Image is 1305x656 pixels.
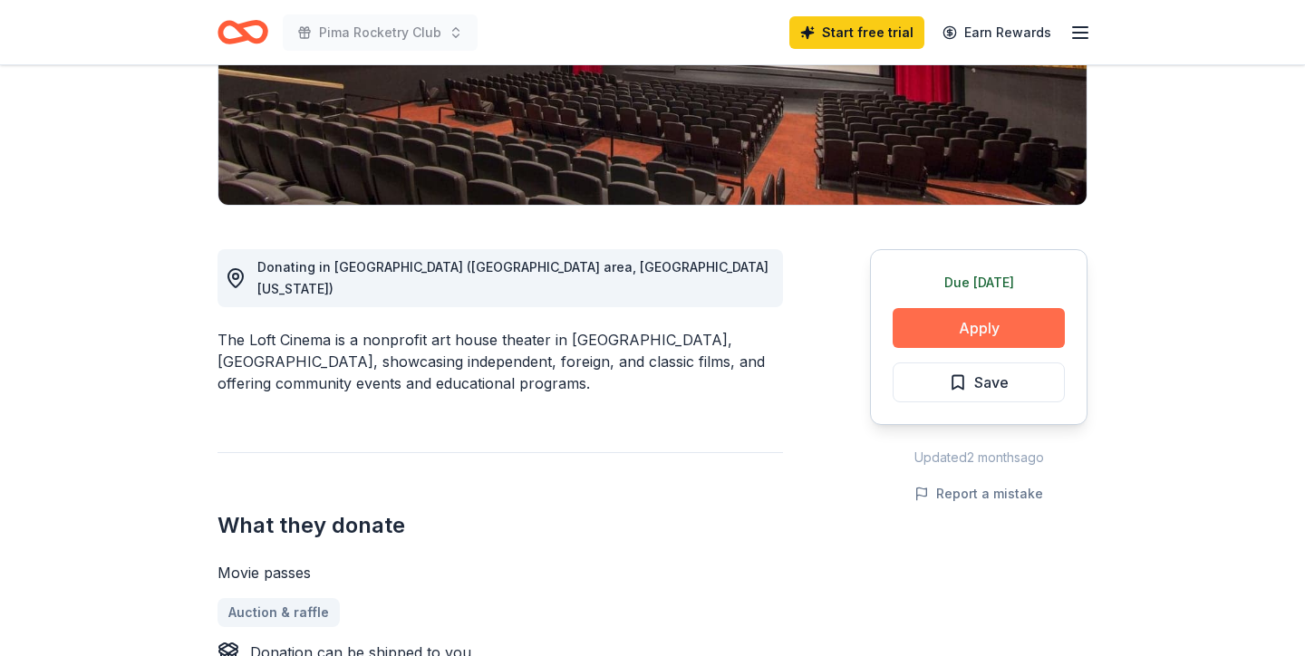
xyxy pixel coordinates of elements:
div: The Loft Cinema is a nonprofit art house theater in [GEOGRAPHIC_DATA], [GEOGRAPHIC_DATA], showcas... [217,329,783,394]
button: Pima Rocketry Club [283,14,478,51]
button: Save [893,362,1065,402]
h2: What they donate [217,511,783,540]
a: Earn Rewards [932,16,1062,49]
a: Home [217,11,268,53]
span: Save [974,371,1009,394]
div: Due [DATE] [893,272,1065,294]
span: Donating in [GEOGRAPHIC_DATA] ([GEOGRAPHIC_DATA] area, [GEOGRAPHIC_DATA][US_STATE]) [257,259,768,296]
span: Pima Rocketry Club [319,22,441,43]
button: Apply [893,308,1065,348]
button: Report a mistake [914,483,1043,505]
a: Auction & raffle [217,598,340,627]
div: Updated 2 months ago [870,447,1087,468]
div: Movie passes [217,562,783,584]
a: Start free trial [789,16,924,49]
